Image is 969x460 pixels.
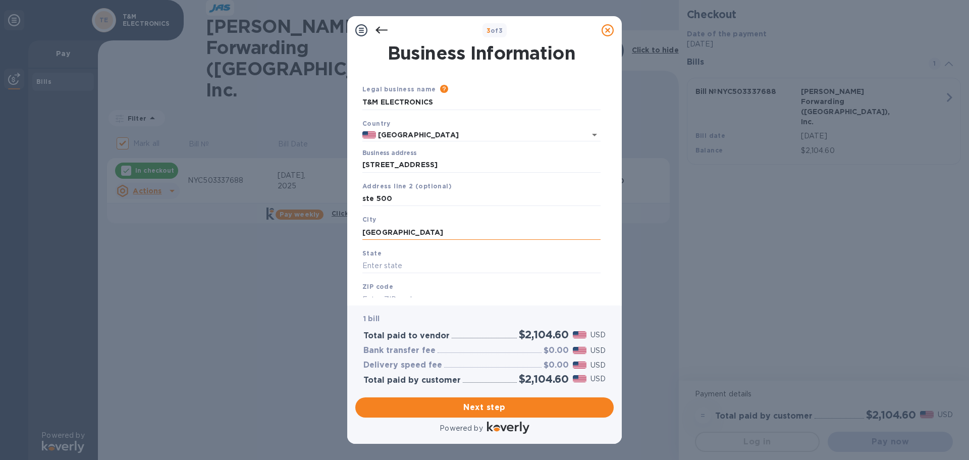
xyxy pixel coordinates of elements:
b: of 3 [487,27,503,34]
b: 1 bill [363,315,380,323]
b: City [362,216,376,223]
span: 3 [487,27,491,34]
b: Address line 2 (optional) [362,182,452,190]
input: Enter state [362,259,601,274]
input: Enter address line 2 [362,191,601,207]
b: ZIP code [362,283,393,290]
b: Legal business name [362,85,436,93]
input: Enter address [362,158,601,173]
input: Enter legal business name [362,95,601,110]
label: Business address [362,150,416,157]
b: State [362,249,382,257]
h1: Business Information [360,42,603,64]
img: US [362,131,376,138]
b: Country [362,120,391,127]
button: Open [587,128,602,142]
h3: Total paid by customer [363,376,461,385]
input: Enter city [362,225,601,240]
p: USD [590,374,606,384]
button: Next step [355,397,614,418]
img: USD [573,347,586,354]
img: USD [573,362,586,369]
input: Enter ZIP code [362,292,601,307]
p: Powered by [440,423,482,434]
p: USD [590,360,606,371]
h3: $0.00 [544,346,569,355]
p: USD [590,330,606,340]
img: USD [573,375,586,382]
h3: Delivery speed fee [363,361,442,370]
h2: $2,104.60 [519,328,569,341]
span: Next step [363,401,606,414]
p: USD [590,345,606,356]
h3: Total paid to vendor [363,331,450,341]
img: USD [573,331,586,338]
input: Select country [376,129,572,141]
h3: $0.00 [544,361,569,370]
h2: $2,104.60 [519,373,569,385]
img: Logo [487,422,529,434]
h3: Bank transfer fee [363,346,436,355]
